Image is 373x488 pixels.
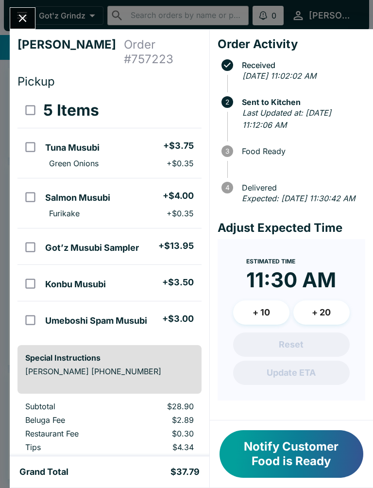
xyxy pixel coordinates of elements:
[237,183,365,192] span: Delivered
[246,267,336,293] time: 11:30 AM
[162,313,194,325] h5: + $3.00
[163,140,194,152] h5: + $3.75
[218,221,365,235] h4: Adjust Expected Time
[220,430,363,478] button: Notify Customer Food is Ready
[225,98,229,106] text: 2
[246,258,295,265] span: Estimated Time
[225,184,229,192] text: 4
[17,93,202,337] table: orders table
[242,193,355,203] em: Expected: [DATE] 11:30:42 AM
[17,37,124,67] h4: [PERSON_NAME]
[25,353,194,363] h6: Special Instructions
[163,190,194,202] h5: + $4.00
[45,279,106,290] h5: Konbu Musubi
[162,277,194,288] h5: + $3.50
[49,209,80,218] p: Furikake
[10,8,35,29] button: Close
[237,98,365,106] span: Sent to Kitchen
[293,300,350,325] button: + 20
[158,240,194,252] h5: + $13.95
[128,442,193,452] p: $4.34
[19,466,68,478] h5: Grand Total
[225,147,229,155] text: 3
[45,142,100,154] h5: Tuna Musubi
[124,37,202,67] h4: Order # 757223
[17,74,55,88] span: Pickup
[237,61,365,70] span: Received
[25,442,113,452] p: Tips
[17,401,202,470] table: orders table
[45,192,110,204] h5: Salmon Musubi
[218,37,365,52] h4: Order Activity
[43,101,99,120] h3: 5 Items
[49,158,99,168] p: Green Onions
[25,366,194,376] p: [PERSON_NAME] [PHONE_NUMBER]
[25,415,113,425] p: Beluga Fee
[237,147,365,156] span: Food Ready
[170,466,200,478] h5: $37.79
[242,108,331,130] em: Last Updated at: [DATE] 11:12:06 AM
[167,209,194,218] p: + $0.35
[45,315,147,327] h5: Umeboshi Spam Musubi
[25,401,113,411] p: Subtotal
[25,429,113,438] p: Restaurant Fee
[45,242,139,254] h5: Got’z Musubi Sampler
[233,300,289,325] button: + 10
[128,415,193,425] p: $2.89
[128,429,193,438] p: $0.30
[167,158,194,168] p: + $0.35
[242,71,316,81] em: [DATE] 11:02:02 AM
[128,401,193,411] p: $28.90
